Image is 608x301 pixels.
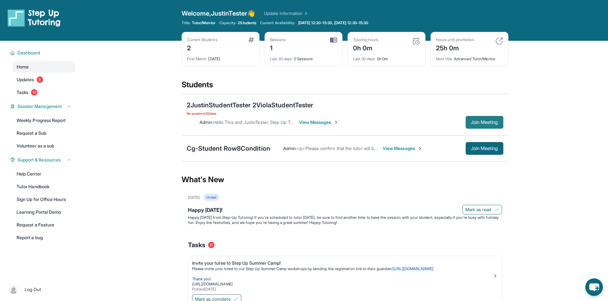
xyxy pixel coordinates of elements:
[417,146,423,151] img: Chevron-Right
[302,10,309,17] img: Chevron Right
[334,120,339,125] img: Chevron-Right
[199,119,213,125] span: Admin :
[13,219,75,231] a: Request a Feature
[270,56,293,61] span: Last 30 days :
[585,278,603,296] button: chat-button
[15,103,71,110] button: Session Management
[465,206,492,213] span: Mark as read
[187,56,207,61] span: First Match :
[13,127,75,139] a: Request a Sub
[188,206,502,215] div: Happy [DATE]!
[297,146,527,151] span: <p>Please confirm that the tutor will be able to attend your first assigned meeting time before j...
[219,20,237,25] span: Capacity:
[17,64,29,70] span: Home
[192,266,493,271] p: Please invite your tutee to our Step Up Summer Camp workshops by sending the registration link to...
[353,56,376,61] span: Last 30 days :
[330,37,337,43] img: card
[6,283,75,297] a: |Log Out
[466,116,503,129] button: Join Meeting
[13,168,75,180] a: Help Center
[13,181,75,192] a: Tutor Handbook
[13,140,75,152] a: Volunteer as a sub
[182,20,191,25] span: Title:
[187,53,254,61] div: [DATE]
[283,146,297,151] span: Admin :
[182,166,508,194] div: What's New
[182,9,255,18] span: Welcome, JustinTester 👋
[13,206,75,218] a: Learning Portal Demo
[188,240,206,249] span: Tasks
[471,120,498,124] span: Join Meeting
[353,37,379,42] div: Tutoring hours
[187,42,217,53] div: 2
[13,115,75,126] a: Weekly Progress Report
[17,89,28,96] span: Tasks
[187,144,270,153] div: Cg-Student Row8Condition
[31,89,37,96] span: 13
[192,282,233,286] a: [URL][DOMAIN_NAME]
[13,87,75,98] a: Tasks13
[187,101,313,110] div: 2JustinStudentTester 2ViolaStudentTester
[204,194,219,201] div: Unread
[260,20,295,25] span: Current Availability:
[192,276,211,281] span: Thank you!
[188,195,200,200] div: [DATE]
[353,53,420,61] div: 0h 0m
[298,20,369,25] span: [DATE] 12:30-15:30, [DATE] 12:30-15:30
[436,42,474,53] div: 25h 0m
[393,266,433,271] a: [URL][DOMAIN_NAME]
[238,20,256,25] span: 2 Students
[187,111,313,116] span: No session in 32 days
[192,260,493,266] div: Invite your tutee to Step Up Summer Camp!
[18,157,61,163] span: Support & Resources
[18,103,62,110] span: Session Management
[208,242,214,248] span: 13
[462,205,502,214] button: Mark as read
[188,215,502,225] p: Happy [DATE] from Step-Up Tutoring! If you're scheduled to tutor [DATE], be sure to find another ...
[412,37,420,45] img: card
[13,74,75,85] a: Updates8
[248,37,254,42] img: card
[436,53,503,61] div: Advanced Tutor/Mentor
[37,76,43,83] span: 8
[494,207,499,212] img: Mark as read
[192,287,493,292] div: Posted [DATE]
[17,76,34,83] span: Updates
[192,20,215,25] span: Tutor/Mentor
[13,232,75,243] a: Report a bug
[182,80,508,94] div: Students
[436,56,453,61] span: Next title :
[471,147,498,150] span: Join Meeting
[18,50,40,56] span: Dashboard
[13,61,75,73] a: Home
[297,20,370,25] a: [DATE] 12:30-15:30, [DATE] 12:30-15:30
[13,194,75,205] a: Sign Up for Office Hours
[15,50,71,56] button: Dashboard
[264,10,309,17] a: Update Information
[270,42,286,53] div: 1
[25,286,41,293] span: Log Out
[8,9,61,27] img: logo
[270,53,337,61] div: 0 Sessions
[436,37,474,42] div: Hours until promotion
[9,285,18,294] img: user-img
[466,142,503,155] button: Join Meeting
[383,145,423,152] span: View Messages
[495,37,503,45] img: card
[353,42,379,53] div: 0h 0m
[270,37,286,42] div: Sessions
[187,37,217,42] div: Current Students
[299,119,339,125] span: View Messages
[20,286,22,293] span: |
[15,157,71,163] button: Support & Resources
[188,256,502,293] a: Invite your tutee to Step Up Summer Camp!Please invite your tutee to our Step Up Summer Camp work...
